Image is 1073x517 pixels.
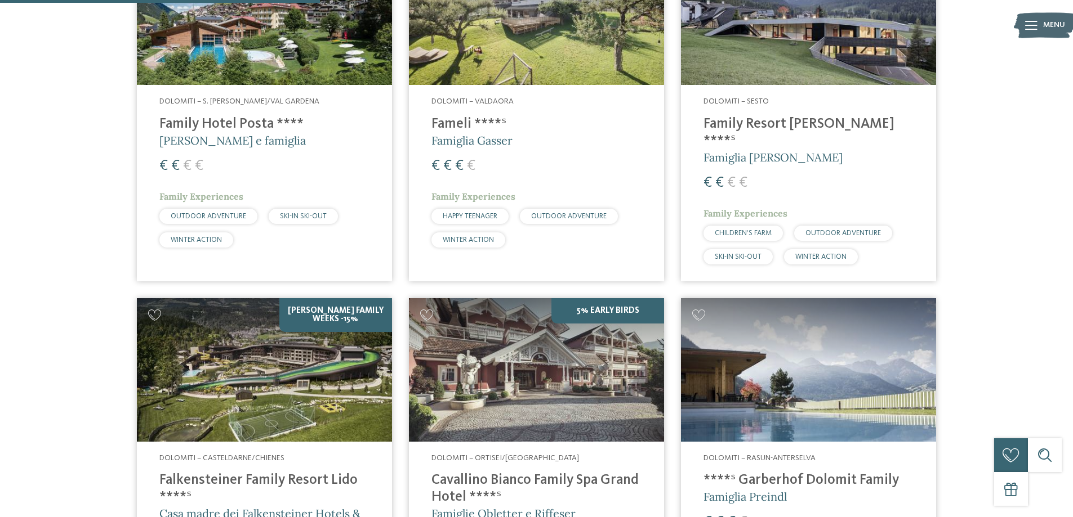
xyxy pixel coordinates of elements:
[183,159,192,173] span: €
[704,150,843,164] span: Famiglia [PERSON_NAME]
[159,191,243,202] span: Family Experiences
[715,230,772,237] span: CHILDREN’S FARM
[704,489,787,503] span: Famiglia Preindl
[531,213,607,220] span: OUTDOOR ADVENTURE
[704,472,914,489] h4: ****ˢ Garberhof Dolomit Family
[681,298,936,442] img: Cercate un hotel per famiglie? Qui troverete solo i migliori!
[443,159,452,173] span: €
[704,97,769,105] span: Dolomiti – Sesto
[431,159,440,173] span: €
[159,133,306,147] span: [PERSON_NAME] e famiglia
[795,253,847,260] span: WINTER ACTION
[727,176,736,190] span: €
[171,159,180,173] span: €
[137,298,392,442] img: Cercate un hotel per famiglie? Qui troverete solo i migliori!
[739,176,747,190] span: €
[431,191,515,202] span: Family Experiences
[704,454,816,462] span: Dolomiti – Rasun-Anterselva
[715,253,762,260] span: SKI-IN SKI-OUT
[159,116,369,133] h4: Family Hotel Posta ****
[431,454,579,462] span: Dolomiti – Ortisei/[GEOGRAPHIC_DATA]
[159,159,168,173] span: €
[195,159,203,173] span: €
[171,213,246,220] span: OUTDOOR ADVENTURE
[704,208,787,219] span: Family Experiences
[704,176,712,190] span: €
[159,97,319,105] span: Dolomiti – S. [PERSON_NAME]/Val Gardena
[805,230,881,237] span: OUTDOOR ADVENTURE
[431,97,514,105] span: Dolomiti – Valdaora
[715,176,724,190] span: €
[280,213,327,220] span: SKI-IN SKI-OUT
[443,213,497,220] span: HAPPY TEENAGER
[431,472,642,506] h4: Cavallino Bianco Family Spa Grand Hotel ****ˢ
[704,116,914,150] h4: Family Resort [PERSON_NAME] ****ˢ
[159,454,284,462] span: Dolomiti – Casteldarne/Chienes
[443,236,494,244] span: WINTER ACTION
[159,472,369,506] h4: Falkensteiner Family Resort Lido ****ˢ
[171,236,222,244] span: WINTER ACTION
[467,159,475,173] span: €
[455,159,464,173] span: €
[409,298,664,442] img: Family Spa Grand Hotel Cavallino Bianco ****ˢ
[431,133,513,147] span: Famiglia Gasser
